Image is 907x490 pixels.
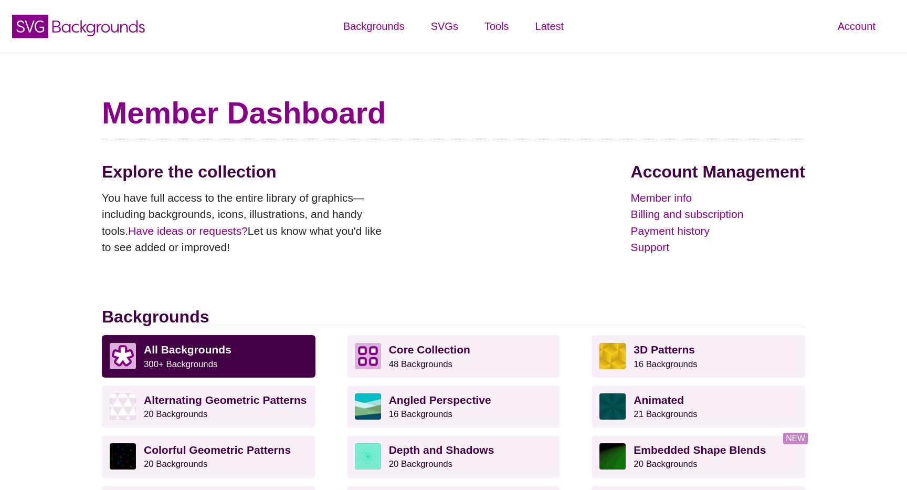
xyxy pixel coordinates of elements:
[599,343,626,369] img: fancy golden cube pattern
[144,459,207,469] small: 20 Backgrounds
[389,459,452,469] small: 20 Backgrounds
[144,409,207,419] small: 20 Backgrounds
[144,444,291,456] strong: Colorful Geometric Patterns
[128,225,248,237] a: Have ideas or requests?
[389,359,452,369] small: 48 Backgrounds
[631,190,805,206] a: Member info
[102,162,391,182] h2: Explore the collection
[110,443,136,470] img: a rainbow pattern of outlined geometric shapes
[102,385,315,428] a: Alternating Geometric Patterns20 Backgrounds
[634,359,697,369] small: 16 Backgrounds
[347,335,561,377] a: Core Collection 48 Backgrounds
[631,162,805,182] h2: Account Management
[599,393,626,420] img: green rave light effect animated background
[631,239,805,256] a: Support
[355,393,381,420] img: abstract landscape with sky mountains and water
[102,95,805,131] h1: Member Dashboard
[144,343,231,356] strong: All Backgrounds
[102,335,315,377] a: All Backgrounds 300+ Backgrounds
[471,11,522,42] a: Tools
[355,443,381,470] img: green layered rings within rings
[389,343,470,356] strong: Core Collection
[592,385,805,428] a: Animated21 Backgrounds
[330,11,418,42] a: Backgrounds
[634,343,695,356] strong: 3D Patterns
[110,393,136,420] img: light purple and white alternating triangle pattern
[634,394,684,406] strong: Animated
[418,11,471,42] a: SVGs
[599,443,626,470] img: green to black rings rippling away from corner
[389,444,494,456] strong: Depth and Shadows
[347,385,561,428] a: Angled Perspective16 Backgrounds
[634,459,697,469] small: 20 Backgrounds
[102,190,391,256] p: You have full access to the entire library of graphics—including backgrounds, icons, illustration...
[825,11,889,42] a: Account
[389,394,491,406] strong: Angled Perspective
[389,409,452,419] small: 16 Backgrounds
[592,335,805,377] a: 3D Patterns16 Backgrounds
[102,307,805,327] h2: Backgrounds
[102,435,315,477] a: Colorful Geometric Patterns20 Backgrounds
[631,206,805,223] a: Billing and subscription
[522,11,577,42] a: Latest
[634,409,697,419] small: 21 Backgrounds
[634,444,766,456] strong: Embedded Shape Blends
[631,223,805,239] a: Payment history
[144,359,217,369] small: 300+ Backgrounds
[144,394,307,406] strong: Alternating Geometric Patterns
[347,435,561,477] a: Depth and Shadows20 Backgrounds
[592,435,805,477] a: Embedded Shape Blends20 Backgrounds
